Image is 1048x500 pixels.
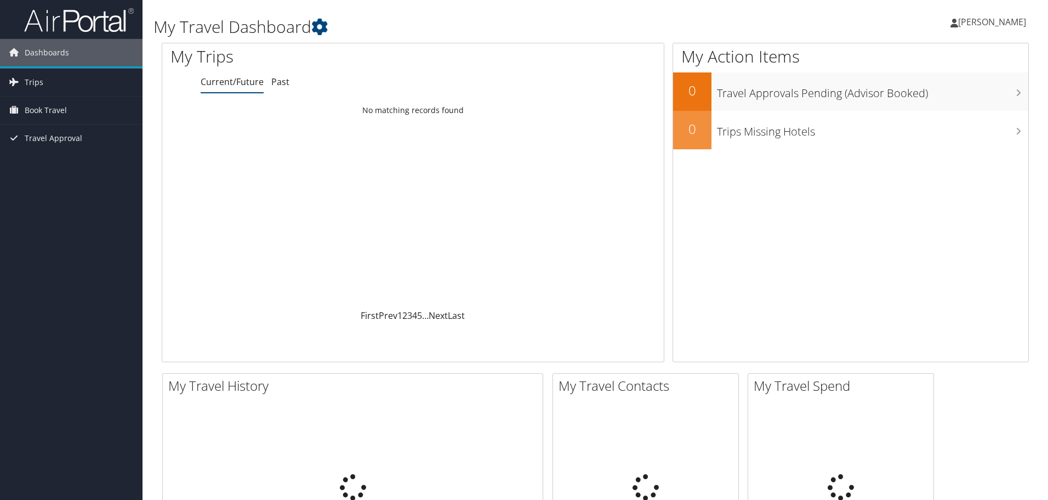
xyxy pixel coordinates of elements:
span: [PERSON_NAME] [958,16,1026,28]
td: No matching records found [162,100,664,120]
span: Dashboards [25,39,69,66]
h2: 0 [673,81,711,100]
h1: My Travel Dashboard [153,15,743,38]
a: Prev [379,310,397,322]
span: Trips [25,69,43,96]
a: 2 [402,310,407,322]
a: 1 [397,310,402,322]
span: Travel Approval [25,125,82,152]
h1: My Trips [170,45,447,68]
span: Book Travel [25,97,67,124]
a: [PERSON_NAME] [950,5,1037,38]
h3: Travel Approvals Pending (Advisor Booked) [717,80,1028,101]
a: Past [271,76,289,88]
span: … [422,310,429,322]
img: airportal-logo.png [24,7,134,33]
h1: My Action Items [673,45,1028,68]
a: 3 [407,310,412,322]
h2: My Travel History [168,377,543,395]
a: 5 [417,310,422,322]
h3: Trips Missing Hotels [717,119,1028,139]
a: Current/Future [201,76,264,88]
a: 0Trips Missing Hotels [673,111,1028,149]
a: Last [448,310,465,322]
a: First [361,310,379,322]
a: Next [429,310,448,322]
h2: 0 [673,120,711,138]
a: 4 [412,310,417,322]
a: 0Travel Approvals Pending (Advisor Booked) [673,72,1028,111]
h2: My Travel Contacts [559,377,738,395]
h2: My Travel Spend [754,377,933,395]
